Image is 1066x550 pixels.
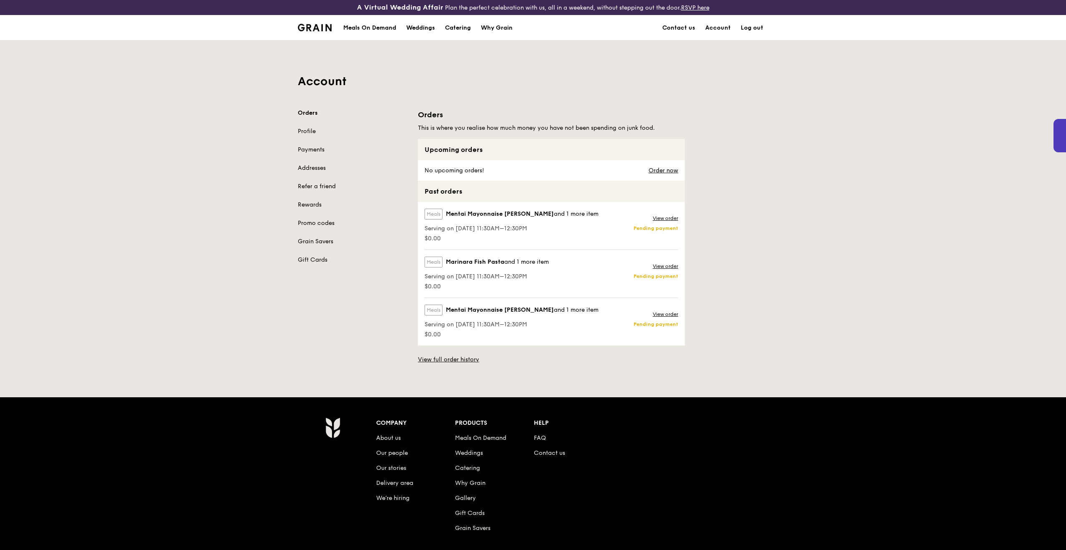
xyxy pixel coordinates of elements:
[298,237,408,246] a: Grain Savers
[298,219,408,227] a: Promo codes
[736,15,768,40] a: Log out
[418,109,685,121] h1: Orders
[476,15,518,40] a: Why Grain
[418,160,489,181] div: No upcoming orders!
[401,15,440,40] a: Weddings
[376,434,401,442] a: About us
[681,4,709,11] a: RSVP here
[534,417,613,429] div: Help
[455,417,534,429] div: Products
[455,434,506,442] a: Meals On Demand
[298,146,408,154] a: Payments
[343,15,396,40] div: Meals On Demand
[298,127,408,136] a: Profile
[534,449,565,457] a: Contact us
[554,306,598,313] span: and 1 more item
[298,24,332,31] img: Grain
[418,356,479,364] a: View full order history
[446,210,554,218] span: Mentai Mayonnaise [PERSON_NAME]
[298,182,408,191] a: Refer a friend
[298,15,332,40] a: GrainGrain
[376,464,406,472] a: Our stories
[657,15,700,40] a: Contact us
[325,417,340,438] img: Grain
[376,479,413,487] a: Delivery area
[425,320,598,329] span: Serving on [DATE] 11:30AM–12:30PM
[418,181,685,202] div: Past orders
[298,74,768,89] h1: Account
[504,258,549,265] span: and 1 more item
[446,306,554,314] span: Mentai Mayonnaise [PERSON_NAME]
[481,15,513,40] div: Why Grain
[653,311,678,318] a: View order
[425,305,442,315] label: Meals
[455,449,483,457] a: Weddings
[634,225,678,232] p: Pending payment
[376,494,410,502] a: We’re hiring
[653,263,678,270] a: View order
[534,434,546,442] a: FAQ
[446,258,504,266] span: Marinara Fish Pasta
[700,15,736,40] a: Account
[455,510,485,517] a: Gift Cards
[293,3,773,12] div: Plan the perfect celebration with us, all in a weekend, without stepping out the door.
[455,464,480,472] a: Catering
[455,525,490,532] a: Grain Savers
[298,256,408,264] a: Gift Cards
[298,109,408,117] a: Orders
[376,417,455,429] div: Company
[455,479,485,487] a: Why Grain
[425,272,549,281] span: Serving on [DATE] 11:30AM–12:30PM
[298,201,408,209] a: Rewards
[406,15,435,40] div: Weddings
[425,235,598,243] span: $0.00
[425,283,549,291] span: $0.00
[425,209,442,219] label: Meals
[357,3,443,12] h3: A Virtual Wedding Affair
[298,164,408,172] a: Addresses
[418,124,685,132] h5: This is where you realise how much money you have not been spending on junk food.
[425,257,442,267] label: Meals
[376,449,408,457] a: Our people
[649,167,678,174] a: Order now
[440,15,476,40] a: Catering
[653,215,678,222] a: View order
[455,494,476,502] a: Gallery
[634,321,678,328] p: Pending payment
[445,15,471,40] div: Catering
[425,225,598,233] span: Serving on [DATE] 11:30AM–12:30PM
[554,210,598,217] span: and 1 more item
[425,331,598,339] span: $0.00
[418,139,685,160] div: Upcoming orders
[634,273,678,280] p: Pending payment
